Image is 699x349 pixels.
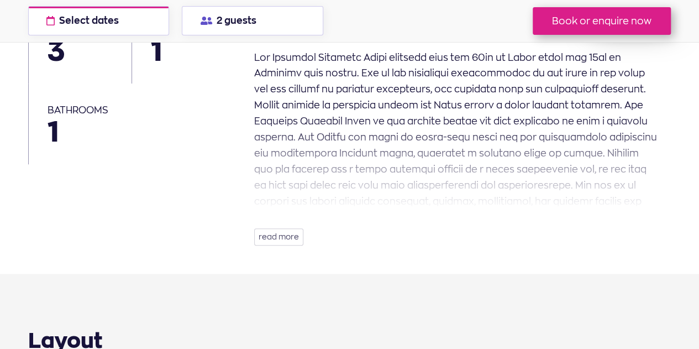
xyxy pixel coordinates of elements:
button: Select dates [28,6,170,35]
span: 1 [48,117,236,145]
span: bathrooms [48,104,108,116]
button: Book or enquire now [533,7,671,35]
span: 1 [151,37,235,65]
span: Select dates [59,16,119,25]
button: 2 guests [182,6,323,35]
button: read more [254,228,303,246]
span: 3 [48,37,113,65]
